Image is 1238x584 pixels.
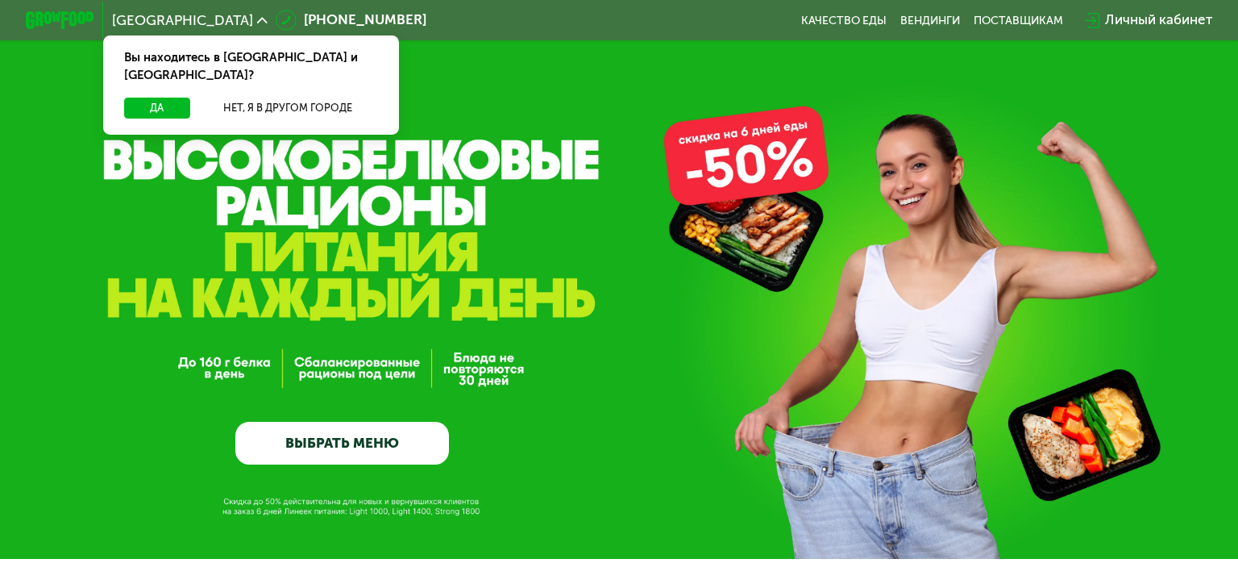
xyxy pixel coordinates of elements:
span: [GEOGRAPHIC_DATA] [112,14,253,27]
a: ВЫБРАТЬ МЕНЮ [235,422,450,465]
div: Личный кабинет [1105,10,1212,31]
div: Вы находитесь в [GEOGRAPHIC_DATA] и [GEOGRAPHIC_DATA]? [103,35,399,98]
div: поставщикам [974,14,1063,27]
a: [PHONE_NUMBER] [276,10,426,31]
a: Качество еды [801,14,887,27]
button: Да [124,98,190,119]
a: Вендинги [900,14,960,27]
button: Нет, я в другом городе [197,98,378,119]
